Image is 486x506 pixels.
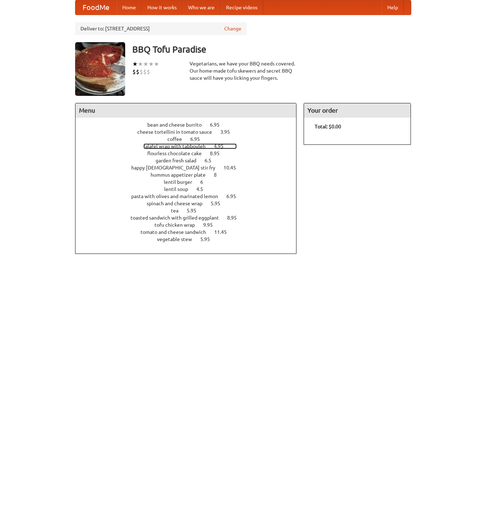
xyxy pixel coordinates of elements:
span: garden fresh salad [156,158,203,163]
span: 4.5 [196,186,210,192]
span: 6.95 [226,193,243,199]
span: bean and cheese burrito [147,122,209,128]
span: lentil burger [164,179,199,185]
li: $ [143,68,147,76]
span: 8.95 [210,151,227,156]
span: 8.95 [227,215,244,221]
a: tomato and cheese sandwich 11.45 [141,229,240,235]
div: Deliver to: [STREET_ADDRESS] [75,22,247,35]
h3: BBQ Tofu Paradise [132,42,411,57]
span: spinach and cheese wrap [147,201,210,206]
a: lentil burger 6 [164,179,216,185]
span: 6.95 [210,122,227,128]
span: 5.95 [211,201,227,206]
a: hummus appetizer plate 8 [151,172,230,178]
a: flourless chocolate cake 8.95 [147,151,233,156]
span: lentil soup [164,186,195,192]
span: tea [171,208,186,213]
li: $ [147,68,150,76]
a: lentil soup 4.5 [164,186,216,192]
h4: Menu [75,103,296,118]
a: spinach and cheese wrap 5.95 [147,201,234,206]
span: 11.45 [214,229,234,235]
h4: Your order [304,103,411,118]
li: $ [132,68,136,76]
span: tomato and cheese sandwich [141,229,213,235]
a: Help [382,0,404,15]
a: FoodMe [75,0,117,15]
a: Recipe videos [220,0,263,15]
a: tofu chicken wrap 9.95 [154,222,226,228]
a: pasta with olives and marinated lemon 6.95 [131,193,249,199]
img: angular.jpg [75,42,125,96]
li: $ [139,68,143,76]
span: hummus appetizer plate [151,172,213,178]
b: Total: $0.00 [315,124,341,129]
span: 5.95 [200,236,217,242]
a: bean and cheese burrito 6.95 [147,122,233,128]
span: 5.95 [187,208,203,213]
span: 4.95 [214,143,231,149]
span: cheese tortellini in tomato sauce [137,129,219,135]
span: 3.95 [220,129,237,135]
span: vegetable stew [157,236,199,242]
span: 6.5 [205,158,219,163]
li: ★ [132,60,138,68]
span: falafel wrap with tabbouleh [143,143,213,149]
a: toasted sandwich with grilled eggplant 8.95 [131,215,250,221]
span: pasta with olives and marinated lemon [131,193,225,199]
a: tea 5.95 [171,208,210,213]
li: ★ [138,60,143,68]
span: 9.95 [203,222,220,228]
span: 6 [200,179,210,185]
span: 10.45 [224,165,243,171]
div: Vegetarians, we have your BBQ needs covered. Our home-made tofu skewers and secret BBQ sauce will... [190,60,297,82]
a: happy [DEMOGRAPHIC_DATA] stir fry 10.45 [131,165,249,171]
span: tofu chicken wrap [154,222,202,228]
a: vegetable stew 5.95 [157,236,223,242]
span: coffee [167,136,189,142]
span: toasted sandwich with grilled eggplant [131,215,226,221]
span: happy [DEMOGRAPHIC_DATA] stir fry [131,165,222,171]
span: 8 [214,172,224,178]
a: coffee 6.95 [167,136,213,142]
li: ★ [143,60,148,68]
a: Who we are [182,0,220,15]
a: Home [117,0,142,15]
a: Change [224,25,241,32]
a: garden fresh salad 6.5 [156,158,225,163]
a: falafel wrap with tabbouleh 4.95 [143,143,237,149]
li: $ [136,68,139,76]
span: flourless chocolate cake [147,151,209,156]
a: How it works [142,0,182,15]
a: cheese tortellini in tomato sauce 3.95 [137,129,243,135]
li: ★ [154,60,159,68]
li: ★ [148,60,154,68]
span: 6.95 [190,136,207,142]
